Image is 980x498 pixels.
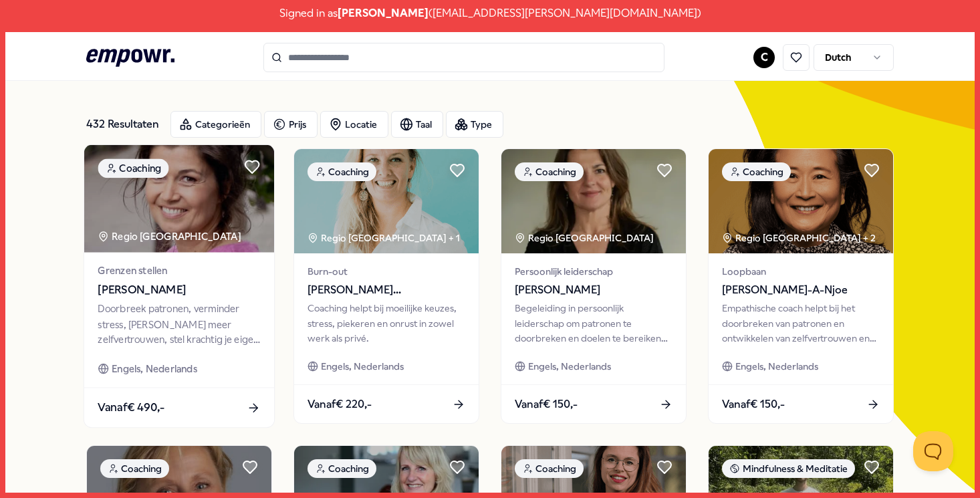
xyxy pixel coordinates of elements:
div: Coaching [515,459,584,478]
div: Mindfulness & Meditatie [722,459,855,478]
div: Coaching [308,162,376,181]
div: Empathische coach helpt bij het doorbreken van patronen en ontwikkelen van zelfvertrouwen en inne... [722,301,880,346]
span: Engels, Nederlands [112,361,197,376]
span: Engels, Nederlands [528,359,611,374]
button: C [753,47,775,68]
button: Prijs [264,111,318,138]
div: 432 Resultaten [86,111,160,138]
div: Coaching [100,459,169,478]
button: Taal [391,111,443,138]
a: package imageCoachingRegio [GEOGRAPHIC_DATA] Grenzen stellen[PERSON_NAME]Doorbreek patronen, verm... [84,144,275,428]
span: Vanaf € 150,- [515,396,578,413]
div: Doorbreek patronen, verminder stress, [PERSON_NAME] meer zelfvertrouwen, stel krachtig je eigen g... [98,301,260,348]
span: Persoonlijk leiderschap [515,264,672,279]
div: Regio [GEOGRAPHIC_DATA] + 2 [722,231,876,245]
a: package imageCoachingRegio [GEOGRAPHIC_DATA] Persoonlijk leiderschap[PERSON_NAME]Begeleiding in p... [501,148,687,424]
span: Vanaf € 220,- [308,396,372,413]
div: Coaching [722,162,791,181]
img: package image [294,149,479,253]
span: Engels, Nederlands [321,359,404,374]
iframe: Help Scout Beacon - Open [913,431,953,471]
span: [PERSON_NAME] [515,281,672,299]
img: package image [709,149,893,253]
span: [PERSON_NAME][GEOGRAPHIC_DATA] [308,281,465,299]
img: package image [84,145,274,253]
input: Search for products, categories or subcategories [263,43,664,72]
button: Locatie [320,111,388,138]
button: Type [446,111,503,138]
span: Engels, Nederlands [735,359,818,374]
span: Burn-out [308,264,465,279]
img: package image [501,149,686,253]
span: [PERSON_NAME] [338,5,428,22]
button: Categorieën [170,111,261,138]
div: Regio [GEOGRAPHIC_DATA] [98,229,243,244]
div: Coaching [308,459,376,478]
div: Coaching helpt bij moeilijke keuzes, stress, piekeren en onrust in zowel werk als privé. [308,301,465,346]
span: Vanaf € 490,- [98,399,164,416]
div: Coaching [98,158,168,178]
span: Vanaf € 150,- [722,396,785,413]
div: Begeleiding in persoonlijk leiderschap om patronen te doorbreken en doelen te bereiken via bewust... [515,301,672,346]
span: [PERSON_NAME]-A-Njoe [722,281,880,299]
div: Regio [GEOGRAPHIC_DATA] [515,231,656,245]
span: Grenzen stellen [98,263,260,279]
a: package imageCoachingRegio [GEOGRAPHIC_DATA] + 2Loopbaan[PERSON_NAME]-A-NjoeEmpathische coach hel... [708,148,894,424]
span: [PERSON_NAME] [98,281,260,299]
a: package imageCoachingRegio [GEOGRAPHIC_DATA] + 1Burn-out[PERSON_NAME][GEOGRAPHIC_DATA]Coaching he... [293,148,479,424]
span: Loopbaan [722,264,880,279]
div: Regio [GEOGRAPHIC_DATA] + 1 [308,231,460,245]
div: Coaching [515,162,584,181]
